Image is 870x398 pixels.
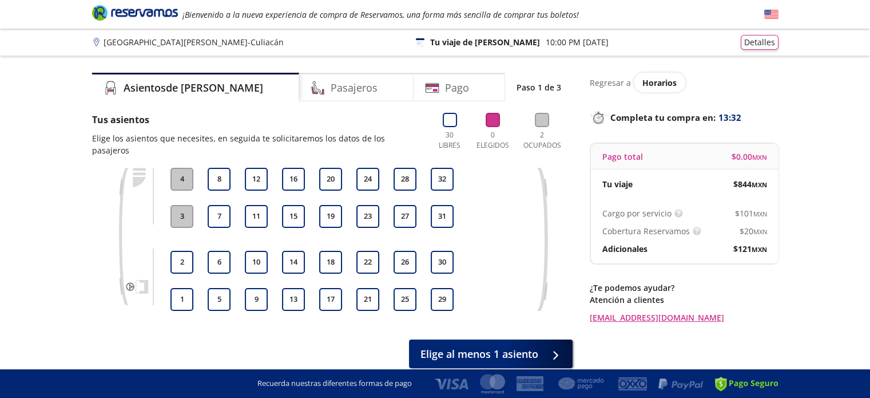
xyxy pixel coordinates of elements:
p: Atención a clientes [590,294,778,306]
span: Elige al menos 1 asiento [420,346,538,362]
p: Tu viaje de [PERSON_NAME] [430,36,540,48]
button: 18 [319,251,342,274]
button: 7 [208,205,231,228]
button: 4 [170,168,193,191]
button: 1 [170,288,193,311]
p: 10:00 PM [DATE] [546,36,609,48]
span: $ 101 [735,207,767,219]
p: Elige los asientos que necesites, en seguida te solicitaremos los datos de los pasajeros [92,132,423,156]
span: $ 20 [740,225,767,237]
small: MXN [753,210,767,218]
h4: Pasajeros [331,80,378,96]
button: 24 [356,168,379,191]
button: Elige al menos 1 asiento [409,340,573,368]
span: $ 844 [733,178,767,190]
small: MXN [752,180,767,189]
p: ¿Te podemos ayudar? [590,282,778,294]
p: Pago total [602,151,643,163]
button: 17 [319,288,342,311]
button: 6 [208,251,231,274]
p: [GEOGRAPHIC_DATA][PERSON_NAME] - Culiacán [104,36,284,48]
p: 2 Ocupados [521,130,564,151]
button: 13 [282,288,305,311]
h4: Pago [445,80,469,96]
button: 21 [356,288,379,311]
div: Regresar a ver horarios [590,73,778,92]
h4: Asientos de [PERSON_NAME] [124,80,263,96]
button: 20 [319,168,342,191]
p: Completa tu compra en : [590,109,778,125]
button: 2 [170,251,193,274]
button: 8 [208,168,231,191]
p: Tu viaje [602,178,633,190]
p: 30 Libres [434,130,466,151]
button: 14 [282,251,305,274]
button: 28 [394,168,416,191]
a: [EMAIL_ADDRESS][DOMAIN_NAME] [590,312,778,324]
p: Adicionales [602,243,647,255]
button: 10 [245,251,268,274]
button: 5 [208,288,231,311]
button: 12 [245,168,268,191]
span: 13:32 [718,111,741,124]
button: 30 [431,251,454,274]
small: MXN [753,227,767,236]
button: 22 [356,251,379,274]
p: Tus asientos [92,113,423,127]
p: Regresar a [590,77,631,89]
p: Cargo por servicio [602,207,672,219]
button: 23 [356,205,379,228]
button: Detalles [741,35,778,50]
span: $ 0.00 [732,151,767,163]
button: 29 [431,288,454,311]
button: 31 [431,205,454,228]
small: MXN [752,245,767,254]
span: $ 121 [733,243,767,255]
button: 3 [170,205,193,228]
p: Paso 1 de 3 [517,81,561,93]
button: 9 [245,288,268,311]
a: Brand Logo [92,4,178,25]
button: 16 [282,168,305,191]
button: 32 [431,168,454,191]
i: Brand Logo [92,4,178,21]
p: 0 Elegidos [474,130,512,151]
button: 19 [319,205,342,228]
p: Cobertura Reservamos [602,225,690,237]
button: English [764,7,778,22]
p: Recuerda nuestras diferentes formas de pago [257,378,412,389]
button: 26 [394,251,416,274]
em: ¡Bienvenido a la nueva experiencia de compra de Reservamos, una forma más sencilla de comprar tus... [182,9,579,20]
button: 27 [394,205,416,228]
button: 11 [245,205,268,228]
button: 15 [282,205,305,228]
span: Horarios [642,77,677,88]
small: MXN [752,153,767,161]
button: 25 [394,288,416,311]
